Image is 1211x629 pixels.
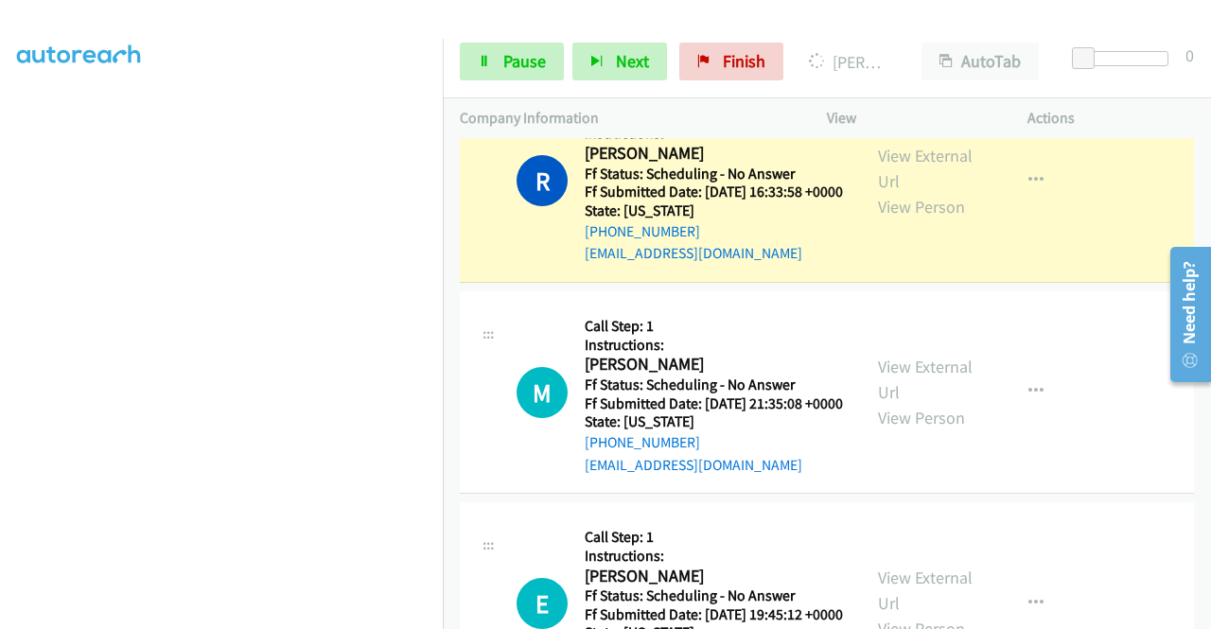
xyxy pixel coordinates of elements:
a: Finish [679,43,783,80]
h1: M [517,367,568,418]
a: Pause [460,43,564,80]
h5: Ff Submitted Date: [DATE] 16:33:58 +0000 [585,183,843,201]
h1: R [517,155,568,206]
p: View [827,107,993,130]
span: Finish [723,50,765,72]
h5: State: [US_STATE] [585,201,843,220]
h2: [PERSON_NAME] [585,143,837,165]
a: [PHONE_NUMBER] [585,222,700,240]
iframe: Resource Center [1157,239,1211,390]
p: [PERSON_NAME] [809,49,887,75]
h5: Ff Status: Scheduling - No Answer [585,165,843,183]
a: View External Url [878,145,973,192]
h5: Ff Submitted Date: [DATE] 21:35:08 +0000 [585,394,843,413]
h2: [PERSON_NAME] [585,566,837,587]
h5: Instructions: [585,336,843,355]
h5: Ff Status: Scheduling - No Answer [585,586,843,605]
h2: [PERSON_NAME] [585,354,837,376]
a: [EMAIL_ADDRESS][DOMAIN_NAME] [585,244,802,262]
h5: State: [US_STATE] [585,412,843,431]
p: Actions [1027,107,1194,130]
span: Pause [503,50,546,72]
div: The call is yet to be attempted [517,367,568,418]
a: View Person [878,196,965,218]
a: [PHONE_NUMBER] [585,433,700,451]
div: The call is yet to be attempted [517,578,568,629]
h5: Instructions: [585,547,843,566]
button: AutoTab [921,43,1039,80]
a: View External Url [878,356,973,403]
span: Next [616,50,649,72]
div: 0 [1185,43,1194,68]
h1: E [517,578,568,629]
h5: Ff Submitted Date: [DATE] 19:45:12 +0000 [585,605,843,624]
h5: Call Step: 1 [585,317,843,336]
h5: Ff Status: Scheduling - No Answer [585,376,843,394]
button: Next [572,43,667,80]
h5: Call Step: 1 [585,528,843,547]
a: View Person [878,407,965,428]
a: View External Url [878,567,973,614]
a: [EMAIL_ADDRESS][DOMAIN_NAME] [585,456,802,474]
p: Company Information [460,107,793,130]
